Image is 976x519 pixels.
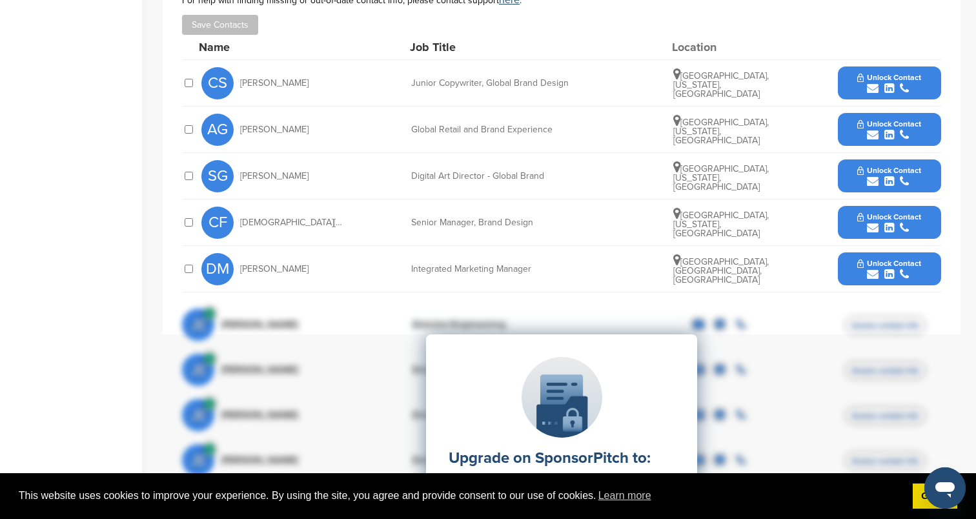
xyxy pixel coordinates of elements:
[842,157,937,196] button: Unlock Contact
[857,166,921,175] span: Unlock Contact
[673,256,769,285] span: [GEOGRAPHIC_DATA], [GEOGRAPHIC_DATA], [GEOGRAPHIC_DATA]
[842,203,937,242] button: Unlock Contact
[857,73,921,82] span: Unlock Contact
[842,250,937,289] button: Unlock Contact
[240,125,309,134] span: [PERSON_NAME]
[410,41,604,53] div: Job Title
[673,117,769,146] span: [GEOGRAPHIC_DATA], [US_STATE], [GEOGRAPHIC_DATA]
[240,79,309,88] span: [PERSON_NAME]
[182,15,258,35] button: Save Contacts
[673,210,769,239] span: [GEOGRAPHIC_DATA], [US_STATE], [GEOGRAPHIC_DATA]
[857,119,921,128] span: Unlock Contact
[240,172,309,181] span: [PERSON_NAME]
[19,486,902,505] span: This website uses cookies to improve your experience. By using the site, you agree and provide co...
[201,114,234,146] span: AG
[201,207,234,239] span: CF
[673,163,769,192] span: [GEOGRAPHIC_DATA], [US_STATE], [GEOGRAPHIC_DATA]
[842,64,937,103] button: Unlock Contact
[240,218,343,227] span: [DEMOGRAPHIC_DATA][PERSON_NAME]
[449,449,651,467] label: Upgrade on SponsorPitch to:
[240,265,309,274] span: [PERSON_NAME]
[924,467,966,509] iframe: Button to launch messaging window
[411,172,605,181] div: Digital Art Director - Global Brand
[201,160,234,192] span: SG
[842,110,937,149] button: Unlock Contact
[857,212,921,221] span: Unlock Contact
[596,486,653,505] a: learn more about cookies
[857,259,921,268] span: Unlock Contact
[199,41,341,53] div: Name
[411,79,605,88] div: Junior Copywriter, Global Brand Design
[201,253,234,285] span: DM
[411,265,605,274] div: Integrated Marketing Manager
[411,125,605,134] div: Global Retail and Brand Experience
[411,218,605,227] div: Senior Manager, Brand Design
[673,70,769,99] span: [GEOGRAPHIC_DATA], [US_STATE], [GEOGRAPHIC_DATA]
[913,483,957,509] a: dismiss cookie message
[201,67,234,99] span: CS
[672,41,769,53] div: Location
